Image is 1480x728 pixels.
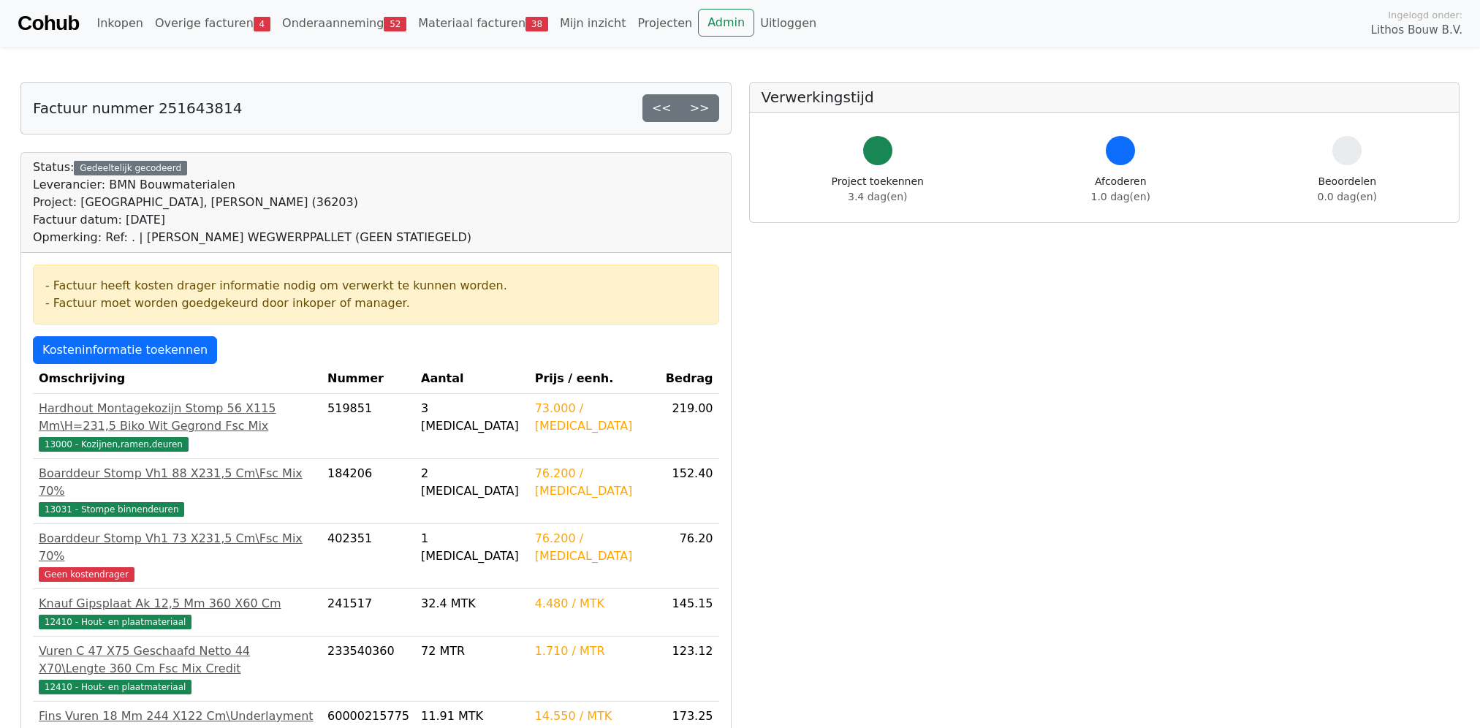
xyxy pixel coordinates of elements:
div: Beoordelen [1318,174,1377,205]
a: Kosteninformatie toekennen [33,336,217,364]
a: Boarddeur Stomp Vh1 73 X231,5 Cm\Fsc Mix 70%Geen kostendrager [39,530,316,583]
a: Inkopen [91,9,148,38]
span: 4 [254,17,270,31]
th: Bedrag [659,364,718,394]
div: Leverancier: BMN Bouwmaterialen [33,176,471,194]
td: 123.12 [659,637,718,702]
span: 0.0 dag(en) [1318,191,1377,202]
a: Boarddeur Stomp Vh1 88 X231,5 Cm\Fsc Mix 70%13031 - Stompe binnendeuren [39,465,316,517]
a: Onderaanneming52 [276,9,412,38]
h5: Factuur nummer 251643814 [33,99,242,117]
th: Aantal [415,364,529,394]
th: Prijs / eenh. [529,364,659,394]
div: Afcoderen [1091,174,1150,205]
div: Knauf Gipsplaat Ak 12,5 Mm 360 X60 Cm [39,595,316,613]
a: << [642,94,681,122]
a: Vuren C 47 X75 Geschaafd Netto 44 X70\Lengte 360 Cm Fsc Mix Credit12410 - Hout- en plaatmateriaal [39,642,316,695]
td: 76.20 [659,524,718,589]
div: 4.480 / MTK [535,595,653,613]
a: >> [680,94,719,122]
span: 13031 - Stompe binnendeuren [39,502,184,517]
td: 233540360 [322,637,415,702]
span: 13000 - Kozijnen,ramen,deuren [39,437,189,452]
div: Status: [33,159,471,246]
a: Overige facturen4 [149,9,276,38]
a: Uitloggen [754,9,822,38]
div: 11.91 MTK [421,708,523,725]
div: - Factuur moet worden goedgekeurd door inkoper of manager. [45,295,707,312]
span: 52 [384,17,406,31]
th: Omschrijving [33,364,322,394]
div: 1 [MEDICAL_DATA] [421,530,523,565]
td: 152.40 [659,459,718,524]
div: 76.200 / [MEDICAL_DATA] [535,530,653,565]
div: 2 [MEDICAL_DATA] [421,465,523,500]
th: Nummer [322,364,415,394]
div: Vuren C 47 X75 Geschaafd Netto 44 X70\Lengte 360 Cm Fsc Mix Credit [39,642,316,678]
div: 72 MTR [421,642,523,660]
div: Gedeeltelijk gecodeerd [74,161,187,175]
a: Cohub [18,6,79,41]
div: 14.550 / MTK [535,708,653,725]
div: 32.4 MTK [421,595,523,613]
td: 402351 [322,524,415,589]
span: Geen kostendrager [39,567,134,582]
div: - Factuur heeft kosten drager informatie nodig om verwerkt te kunnen worden. [45,277,707,295]
div: 3 [MEDICAL_DATA] [421,400,523,435]
td: 519851 [322,394,415,459]
div: 76.200 / [MEDICAL_DATA] [535,465,653,500]
span: 12410 - Hout- en plaatmateriaal [39,615,191,629]
div: Project: [GEOGRAPHIC_DATA], [PERSON_NAME] (36203) [33,194,471,211]
a: Hardhout Montagekozijn Stomp 56 X115 Mm\H=231,5 Biko Wit Gegrond Fsc Mix13000 - Kozijnen,ramen,de... [39,400,316,452]
div: Boarddeur Stomp Vh1 88 X231,5 Cm\Fsc Mix 70% [39,465,316,500]
div: Boarddeur Stomp Vh1 73 X231,5 Cm\Fsc Mix 70% [39,530,316,565]
div: Hardhout Montagekozijn Stomp 56 X115 Mm\H=231,5 Biko Wit Gegrond Fsc Mix [39,400,316,435]
a: Knauf Gipsplaat Ak 12,5 Mm 360 X60 Cm12410 - Hout- en plaatmateriaal [39,595,316,630]
div: Project toekennen [832,174,924,205]
span: 3.4 dag(en) [848,191,907,202]
a: Projecten [631,9,698,38]
span: 1.0 dag(en) [1091,191,1150,202]
a: Admin [698,9,754,37]
a: Mijn inzicht [554,9,632,38]
a: Materiaal facturen38 [412,9,554,38]
span: 38 [525,17,548,31]
td: 219.00 [659,394,718,459]
td: 241517 [322,589,415,637]
span: Lithos Bouw B.V. [1371,22,1462,39]
td: 184206 [322,459,415,524]
div: Opmerking: Ref: . | [PERSON_NAME] WEGWERPPALLET (GEEN STATIEGELD) [33,229,471,246]
h5: Verwerkingstijd [762,88,1448,106]
span: Ingelogd onder: [1388,8,1462,22]
div: Factuur datum: [DATE] [33,211,471,229]
span: 12410 - Hout- en plaatmateriaal [39,680,191,694]
div: 73.000 / [MEDICAL_DATA] [535,400,653,435]
div: 1.710 / MTR [535,642,653,660]
td: 145.15 [659,589,718,637]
